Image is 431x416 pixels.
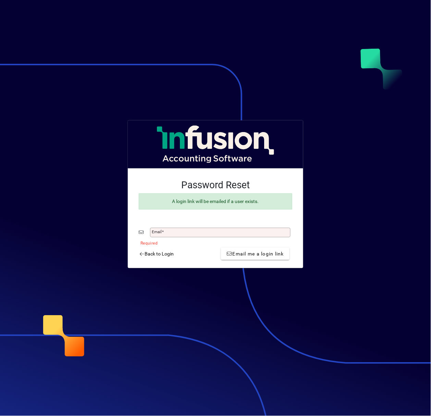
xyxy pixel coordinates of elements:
mat-label: Email [152,229,162,234]
h2: Password Reset [139,179,292,191]
div: A login link will be emailed if a user exists. [139,193,292,210]
a: Back to Login [136,248,177,260]
span: Back to Login [139,250,174,258]
mat-error: Required [140,239,287,246]
span: Email me a login link [226,250,284,258]
button: Email me a login link [221,248,290,260]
